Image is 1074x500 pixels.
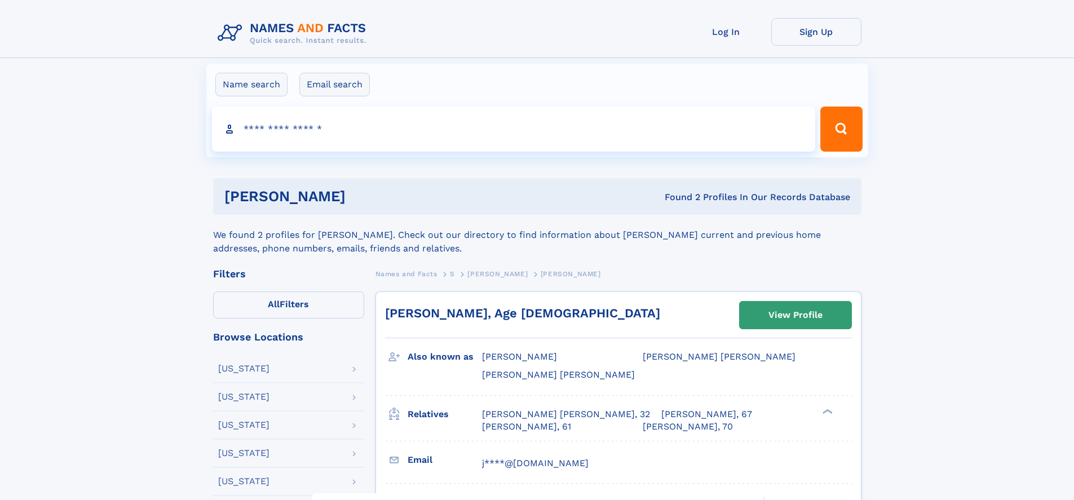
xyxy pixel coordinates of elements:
a: [PERSON_NAME], 61 [482,421,571,433]
div: Browse Locations [213,332,364,342]
div: Found 2 Profiles In Our Records Database [505,191,850,203]
div: View Profile [768,302,823,328]
div: We found 2 profiles for [PERSON_NAME]. Check out our directory to find information about [PERSON_... [213,215,861,255]
div: [US_STATE] [218,392,269,401]
label: Filters [213,291,364,318]
span: S [450,270,455,278]
h3: Also known as [408,347,482,366]
span: [PERSON_NAME] [482,351,557,362]
label: Name search [215,73,288,96]
a: [PERSON_NAME] [PERSON_NAME], 32 [482,408,650,421]
div: [US_STATE] [218,364,269,373]
span: [PERSON_NAME] [PERSON_NAME] [482,369,635,380]
div: ❯ [820,408,833,415]
a: S [450,267,455,281]
span: All [268,299,280,309]
a: Log In [681,18,771,46]
div: [US_STATE] [218,421,269,430]
span: [PERSON_NAME] [467,270,528,278]
h3: Email [408,450,482,470]
div: [US_STATE] [218,477,269,486]
a: [PERSON_NAME] [467,267,528,281]
a: [PERSON_NAME], 67 [661,408,752,421]
span: [PERSON_NAME] [PERSON_NAME] [643,351,795,362]
div: [US_STATE] [218,449,269,458]
a: Sign Up [771,18,861,46]
input: search input [212,107,816,152]
h1: [PERSON_NAME] [224,189,505,203]
label: Email search [299,73,370,96]
div: Filters [213,269,364,279]
img: Logo Names and Facts [213,18,375,48]
a: Names and Facts [375,267,437,281]
a: View Profile [740,302,851,329]
h3: Relatives [408,405,482,424]
a: [PERSON_NAME], Age [DEMOGRAPHIC_DATA] [385,306,660,320]
span: [PERSON_NAME] [541,270,601,278]
button: Search Button [820,107,862,152]
a: [PERSON_NAME], 70 [643,421,733,433]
